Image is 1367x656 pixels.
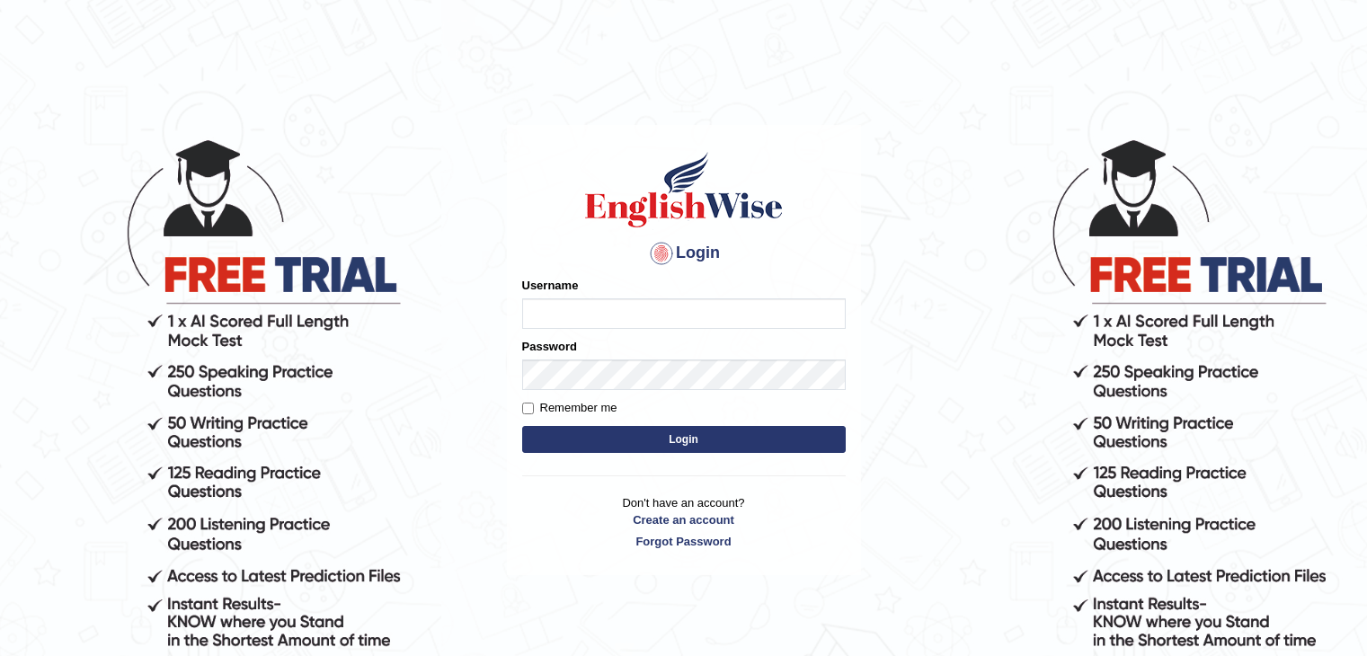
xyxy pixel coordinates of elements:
input: Remember me [522,403,534,414]
a: Forgot Password [522,533,846,550]
a: Create an account [522,511,846,528]
p: Don't have an account? [522,494,846,550]
h4: Login [522,239,846,268]
label: Remember me [522,399,617,417]
button: Login [522,426,846,453]
label: Password [522,338,577,355]
label: Username [522,277,579,294]
img: Logo of English Wise sign in for intelligent practice with AI [581,149,786,230]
